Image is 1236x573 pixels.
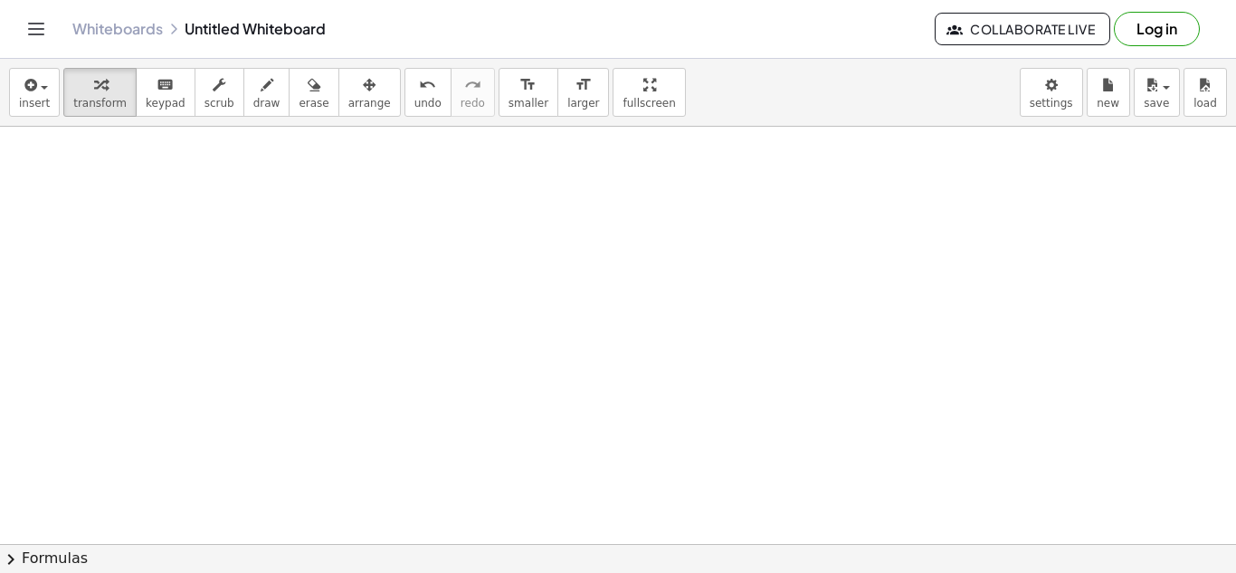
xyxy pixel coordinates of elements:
[73,97,127,110] span: transform
[243,68,290,117] button: draw
[509,97,548,110] span: smaller
[136,68,195,117] button: keyboardkeypad
[935,13,1110,45] button: Collaborate Live
[289,68,338,117] button: erase
[950,21,1095,37] span: Collaborate Live
[519,74,537,96] i: format_size
[414,97,442,110] span: undo
[464,74,481,96] i: redo
[404,68,452,117] button: undoundo
[1184,68,1227,117] button: load
[575,74,592,96] i: format_size
[1134,68,1180,117] button: save
[1114,12,1200,46] button: Log in
[567,97,599,110] span: larger
[461,97,485,110] span: redo
[451,68,495,117] button: redoredo
[499,68,558,117] button: format_sizesmaller
[204,97,234,110] span: scrub
[1193,97,1217,110] span: load
[1144,97,1169,110] span: save
[1020,68,1083,117] button: settings
[253,97,280,110] span: draw
[1087,68,1130,117] button: new
[1030,97,1073,110] span: settings
[338,68,401,117] button: arrange
[72,20,163,38] a: Whiteboards
[557,68,609,117] button: format_sizelarger
[63,68,137,117] button: transform
[19,97,50,110] span: insert
[623,97,675,110] span: fullscreen
[348,97,391,110] span: arrange
[157,74,174,96] i: keyboard
[419,74,436,96] i: undo
[1097,97,1119,110] span: new
[146,97,185,110] span: keypad
[124,168,486,440] iframe: The Devs TRUE FAVORITE CHARACTER In My Hero Ultra Rumble
[9,68,60,117] button: insert
[613,68,685,117] button: fullscreen
[22,14,51,43] button: Toggle navigation
[299,97,328,110] span: erase
[195,68,244,117] button: scrub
